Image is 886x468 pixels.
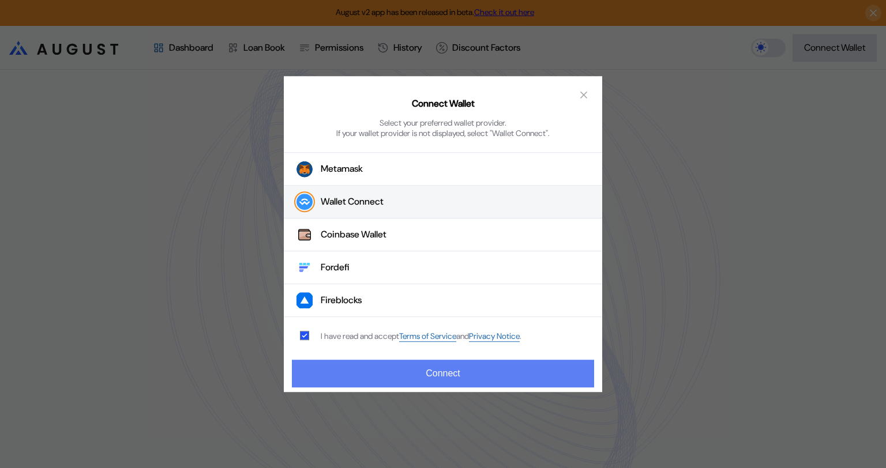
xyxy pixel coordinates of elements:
[284,251,602,284] button: FordefiFordefi
[321,331,521,342] div: I have read and accept .
[292,360,594,387] button: Connect
[284,186,602,218] button: Wallet Connect
[412,98,475,110] h2: Connect Wallet
[336,128,550,138] div: If your wallet provider is not displayed, select "Wallet Connect".
[296,227,313,243] img: Coinbase Wallet
[321,262,350,274] div: Fordefi
[321,229,386,241] div: Coinbase Wallet
[321,295,362,307] div: Fireblocks
[321,163,363,175] div: Metamask
[296,259,313,275] img: Fordefi
[284,284,602,317] button: FireblocksFireblocks
[296,292,313,308] img: Fireblocks
[380,118,506,128] div: Select your preferred wallet provider.
[321,196,384,208] div: Wallet Connect
[575,85,593,104] button: close modal
[284,152,602,186] button: Metamask
[399,331,456,342] a: Terms of Service
[456,331,469,342] span: and
[284,218,602,251] button: Coinbase WalletCoinbase Wallet
[469,331,520,342] a: Privacy Notice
